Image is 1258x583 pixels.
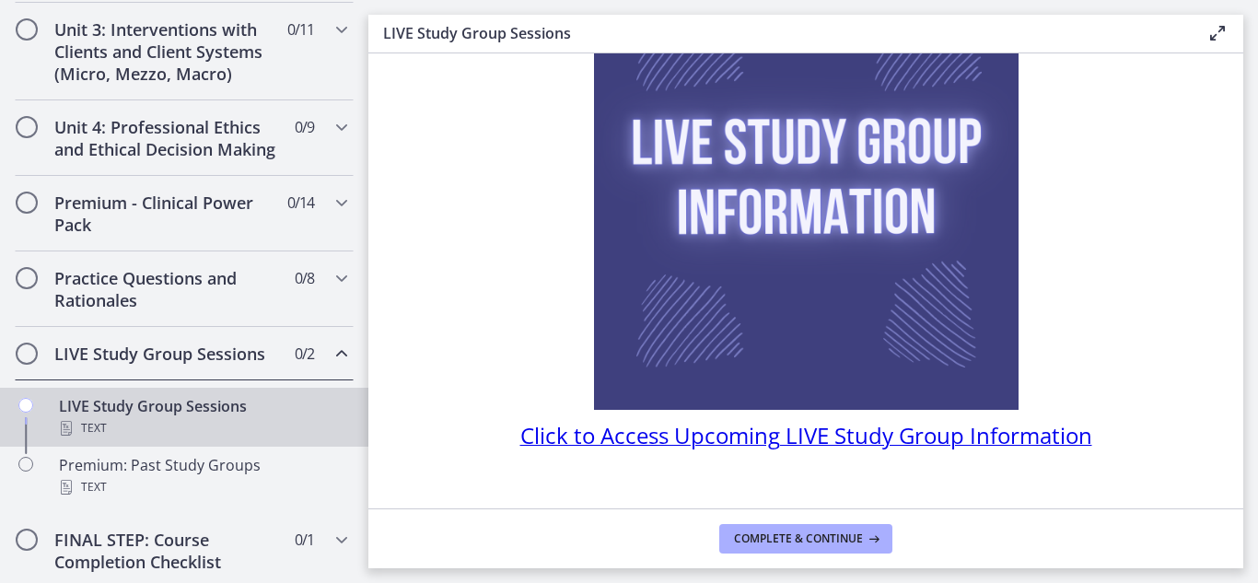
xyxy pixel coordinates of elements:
[295,529,314,551] span: 0 / 1
[54,529,279,573] h2: FINAL STEP: Course Completion Checklist
[520,420,1092,450] span: Click to Access Upcoming LIVE Study Group Information
[54,343,279,365] h2: LIVE Study Group Sessions
[287,18,314,41] span: 0 / 11
[59,476,346,498] div: Text
[59,395,346,439] div: LIVE Study Group Sessions
[59,454,346,498] div: Premium: Past Study Groups
[734,531,863,546] span: Complete & continue
[295,343,314,365] span: 0 / 2
[54,116,279,160] h2: Unit 4: Professional Ethics and Ethical Decision Making
[59,417,346,439] div: Text
[520,428,1092,449] a: Click to Access Upcoming LIVE Study Group Information
[54,192,279,236] h2: Premium - Clinical Power Pack
[719,524,892,554] button: Complete & continue
[295,116,314,138] span: 0 / 9
[54,18,279,85] h2: Unit 3: Interventions with Clients and Client Systems (Micro, Mezzo, Macro)
[383,22,1177,44] h3: LIVE Study Group Sessions
[295,267,314,289] span: 0 / 8
[287,192,314,214] span: 0 / 14
[54,267,279,311] h2: Practice Questions and Rationales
